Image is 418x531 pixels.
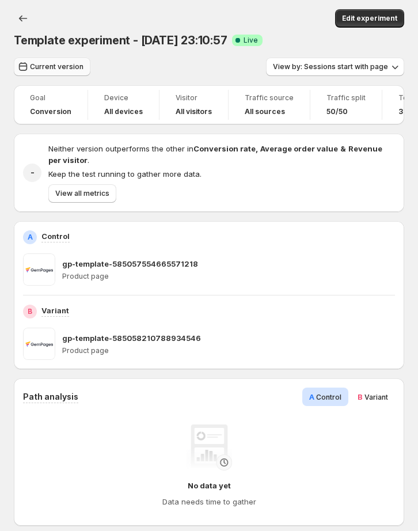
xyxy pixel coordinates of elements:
img: gp-template-585058210788934546 [23,328,55,360]
h3: Path analysis [23,391,78,403]
button: Current version [14,58,90,76]
span: Visitor [176,93,212,103]
h4: All visitors [176,107,212,116]
span: Neither version outperforms the other in . [48,144,382,165]
strong: & [340,144,346,153]
span: A [309,392,314,401]
span: View by: Sessions start with page [273,62,388,71]
h2: A [28,233,33,242]
span: B [358,392,363,401]
span: 50/50 [326,107,348,116]
img: gp-template-585057554665571218 [23,253,55,286]
h4: All sources [245,107,285,116]
p: gp-template-585058210788934546 [62,332,201,344]
a: Traffic split50/50 [326,92,366,117]
button: Edit experiment [335,9,404,28]
img: No data yet [186,424,232,471]
strong: Conversion rate [193,144,256,153]
span: Goal [30,93,71,103]
span: Keep the test running to gather more data. [48,169,202,179]
p: Control [41,230,70,242]
span: Live [244,36,258,45]
a: GoalConversion [30,92,71,117]
a: VisitorAll visitors [176,92,212,117]
button: View all metrics [48,184,116,203]
span: Traffic source [245,93,294,103]
span: View all metrics [55,189,109,198]
h4: All devices [104,107,143,116]
strong: , [256,144,258,153]
p: gp-template-585057554665571218 [62,258,198,270]
span: Traffic split [326,93,366,103]
span: Device [104,93,143,103]
span: Edit experiment [342,14,397,23]
a: DeviceAll devices [104,92,143,117]
span: Conversion [30,107,71,116]
button: View by: Sessions start with page [266,58,404,76]
h4: No data yet [188,480,231,491]
h2: B [28,307,32,316]
p: Product page [62,272,395,281]
p: Variant [41,305,69,316]
h2: - [31,167,35,179]
button: Back [14,9,32,28]
span: Control [316,393,341,401]
span: Current version [30,62,83,71]
span: Variant [364,393,388,401]
strong: Average order value [260,144,338,153]
a: Traffic sourceAll sources [245,92,294,117]
span: Template experiment - [DATE] 23:10:57 [14,33,227,47]
p: Product page [62,346,395,355]
h4: Data needs time to gather [162,496,256,507]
